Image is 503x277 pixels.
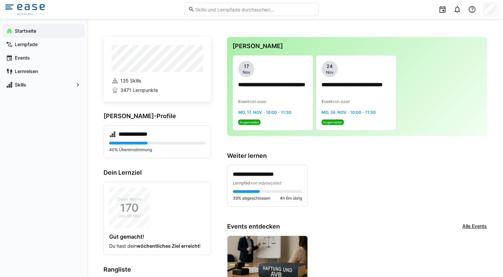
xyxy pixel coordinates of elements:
h3: Rangliste [103,266,211,273]
h3: Dein Lernziel [103,169,211,176]
span: Lernpfad [233,180,250,185]
span: von ease [249,99,266,104]
h3: Events entdecken [227,223,280,230]
a: Alle Events [462,223,487,230]
a: 135 Skills [112,77,203,84]
span: Event [322,99,332,104]
span: 17 [244,63,249,70]
span: Nov [326,70,334,75]
span: 4h 6m übrig [280,196,302,201]
span: Nov [243,70,250,75]
span: von ease [332,99,349,104]
h3: Weiter lernen [227,152,487,160]
span: Mo, 24. Nov. · 10:00 - 11:30 [322,110,376,115]
span: 39% abgeschlossen [233,196,270,201]
p: Du hast dein ! [109,243,205,249]
h3: [PERSON_NAME]-Profile [103,112,211,120]
span: Event [238,99,249,104]
input: Skills und Lernpfade durchsuchen… [195,6,315,12]
h4: Gut gemacht! [109,233,205,240]
strong: wöchentliches Ziel erreicht [137,243,199,249]
span: Mo, 17. Nov. · 10:00 - 11:30 [238,110,291,115]
span: 3471 Lernpunkte [120,87,158,94]
span: 135 Skills [120,77,141,84]
span: Angemeldet [240,120,259,124]
p: 40% Übereinstimmung [109,147,205,152]
span: 24 [327,63,333,70]
span: Angemeldet [323,120,342,124]
span: von edyoucated [250,180,281,185]
h3: [PERSON_NAME] [233,42,481,50]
